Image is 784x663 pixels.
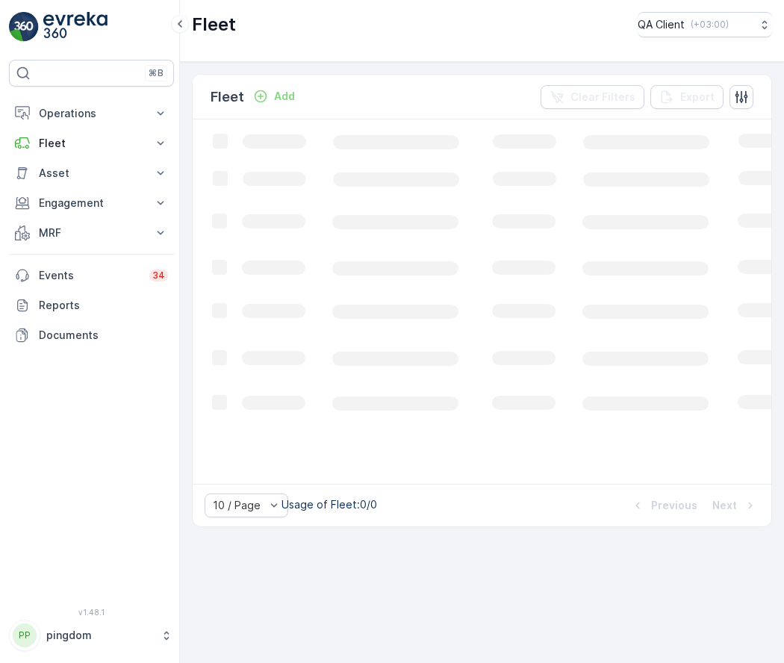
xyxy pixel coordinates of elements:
[9,261,174,290] a: Events34
[9,128,174,158] button: Fleet
[651,498,697,513] p: Previous
[39,268,140,283] p: Events
[192,13,236,37] p: Fleet
[39,136,144,151] p: Fleet
[680,90,715,105] p: Export
[712,498,737,513] p: Next
[9,188,174,218] button: Engagement
[39,328,168,343] p: Documents
[39,106,144,121] p: Operations
[274,89,295,104] p: Add
[691,19,729,31] p: ( +03:00 )
[39,196,144,211] p: Engagement
[9,290,174,320] a: Reports
[39,225,144,240] p: MRF
[9,99,174,128] button: Operations
[650,85,724,109] button: Export
[149,67,164,79] p: ⌘B
[638,17,685,32] p: QA Client
[638,12,772,37] button: QA Client(+03:00)
[9,12,39,42] img: logo
[211,87,244,108] p: Fleet
[629,497,699,514] button: Previous
[541,85,644,109] button: Clear Filters
[247,87,301,105] button: Add
[39,298,168,313] p: Reports
[9,320,174,350] a: Documents
[9,620,174,651] button: PPpingdom
[152,270,165,281] p: 34
[711,497,759,514] button: Next
[13,623,37,647] div: PP
[43,12,108,42] img: logo_light-DOdMpM7g.png
[9,218,174,248] button: MRF
[9,158,174,188] button: Asset
[281,497,377,512] p: Usage of Fleet : 0/0
[570,90,635,105] p: Clear Filters
[39,166,144,181] p: Asset
[9,608,174,617] span: v 1.48.1
[46,628,153,643] p: pingdom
